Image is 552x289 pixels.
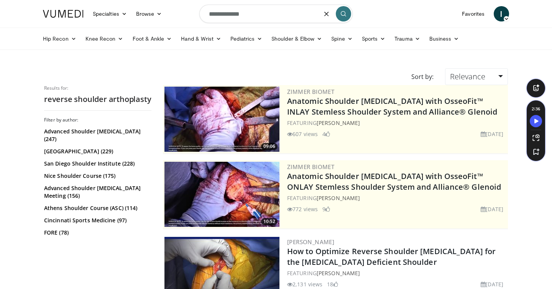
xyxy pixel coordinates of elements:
a: [PERSON_NAME] [287,238,334,246]
img: VuMedi Logo [43,10,84,18]
a: Hand & Wrist [176,31,226,46]
li: 772 views [287,205,318,213]
li: [DATE] [481,130,503,138]
a: Athens Shoulder Course (ASC) (114) [44,204,149,212]
a: FORE (78) [44,229,149,236]
h3: Filter by author: [44,117,151,123]
a: I [494,6,509,21]
a: Pediatrics [226,31,267,46]
input: Search topics, interventions [199,5,353,23]
a: Zimmer Biomet [287,88,334,95]
a: Zimmer Biomet [287,163,334,171]
a: [PERSON_NAME] [317,269,360,277]
span: Relevance [450,71,485,82]
a: Trauma [390,31,425,46]
h2: reverse shoulder arthoplasty [44,94,151,104]
a: [PERSON_NAME] [317,119,360,126]
a: Business [425,31,464,46]
a: Browse [131,6,167,21]
a: 09:06 [164,87,279,152]
a: [PERSON_NAME] [317,194,360,202]
a: [GEOGRAPHIC_DATA] (229) [44,148,149,155]
img: 68921608-6324-4888-87da-a4d0ad613160.300x170_q85_crop-smart_upscale.jpg [164,162,279,227]
li: [DATE] [481,280,503,288]
a: Sports [357,31,390,46]
a: Relevance [445,68,508,85]
p: Results for: [44,85,151,91]
a: Advanced Shoulder [MEDICAL_DATA] (247) [44,128,149,143]
span: 09:06 [261,143,278,150]
a: Knee Recon [81,31,128,46]
a: Anatomic Shoulder [MEDICAL_DATA] with OsseoFit™ ONLAY Stemless Shoulder System and Alliance® Glenoid [287,171,501,192]
div: Sort by: [406,68,439,85]
div: FEATURING [287,119,506,127]
a: Hip Recon [38,31,81,46]
a: Nice Shoulder Course (175) [44,172,149,180]
li: 18 [327,280,338,288]
img: 59d0d6d9-feca-4357-b9cd-4bad2cd35cb6.300x170_q85_crop-smart_upscale.jpg [164,87,279,152]
span: 10:52 [261,218,278,225]
li: [DATE] [481,205,503,213]
li: 607 views [287,130,318,138]
div: FEATURING [287,194,506,202]
a: How to Optimize Reverse Shoulder [MEDICAL_DATA] for the [MEDICAL_DATA] Deficient Shoulder [287,246,496,267]
a: Shoulder & Elbow [267,31,327,46]
a: Specialties [88,6,131,21]
a: Anatomic Shoulder [MEDICAL_DATA] with OsseoFit™ INLAY Stemless Shoulder System and Alliance® Glenoid [287,96,497,117]
li: 4 [322,130,330,138]
a: San Diego Shoulder Institute (228) [44,160,149,167]
a: 10:52 [164,162,279,227]
li: 9 [322,205,330,213]
a: Foot & Ankle [128,31,177,46]
div: FEATURING [287,269,506,277]
li: 2,131 views [287,280,322,288]
a: Cincinnati Sports Medicine (97) [44,217,149,224]
a: Spine [327,31,357,46]
a: Favorites [457,6,489,21]
a: Advanced Shoulder [MEDICAL_DATA] Meeting (156) [44,184,149,200]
